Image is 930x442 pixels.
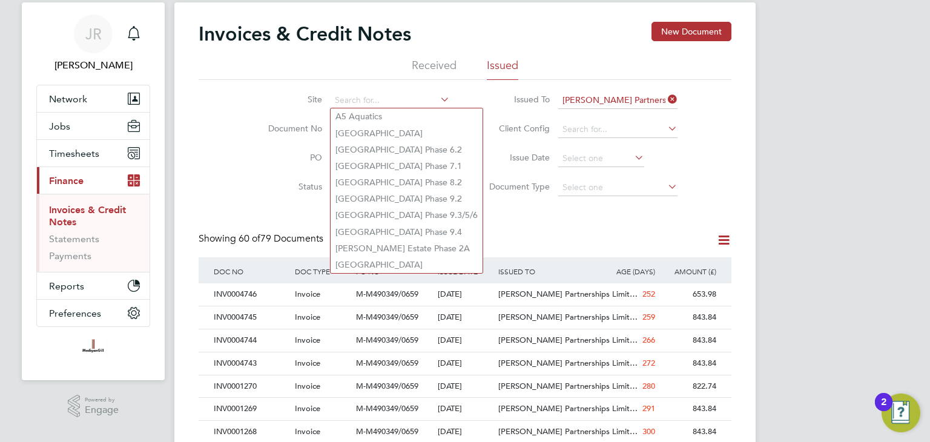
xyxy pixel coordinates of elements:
[211,306,292,329] div: INV0004745
[49,175,84,186] span: Finance
[211,283,292,306] div: INV0004746
[68,395,119,418] a: Powered byEngage
[356,335,418,345] span: M-M490349/0659
[211,352,292,375] div: INV0004743
[331,158,483,174] li: [GEOGRAPHIC_DATA] Phase 7.1
[658,306,719,329] div: 843.84
[211,257,292,285] div: DOC NO
[252,152,322,163] label: PO
[356,381,418,391] span: M-M490349/0659
[435,352,496,375] div: [DATE]
[79,339,107,358] img: madigangill-logo-retina.png
[295,312,320,322] span: Invoice
[642,289,655,299] span: 252
[295,426,320,437] span: Invoice
[49,93,87,105] span: Network
[49,308,101,319] span: Preferences
[22,2,165,380] nav: Main navigation
[49,233,99,245] a: Statements
[412,58,457,80] li: Received
[292,257,353,285] div: DOC TYPE
[252,181,322,192] label: Status
[37,167,150,194] button: Finance
[642,403,655,414] span: 291
[37,85,150,112] button: Network
[331,125,483,142] li: [GEOGRAPHIC_DATA]
[356,403,418,414] span: M-M490349/0659
[252,94,322,105] label: Site
[642,335,655,345] span: 266
[558,121,678,138] input: Search for...
[85,395,119,405] span: Powered by
[295,403,320,414] span: Invoice
[597,257,658,285] div: AGE (DAYS)
[36,339,150,358] a: Go to home page
[498,403,638,414] span: [PERSON_NAME] Partnerships Limit…
[37,300,150,326] button: Preferences
[331,224,483,240] li: [GEOGRAPHIC_DATA] Phase 9.4
[642,358,655,368] span: 272
[642,426,655,437] span: 300
[295,289,320,299] span: Invoice
[331,191,483,207] li: [GEOGRAPHIC_DATA] Phase 9.2
[487,58,518,80] li: Issued
[658,398,719,420] div: 843.84
[331,174,483,191] li: [GEOGRAPHIC_DATA] Phase 8.2
[498,358,638,368] span: [PERSON_NAME] Partnerships Limit…
[239,233,323,245] span: 79 Documents
[331,257,483,273] li: [GEOGRAPHIC_DATA]
[658,329,719,352] div: 843.84
[558,92,678,109] input: Search for...
[435,329,496,352] div: [DATE]
[435,306,496,329] div: [DATE]
[295,335,320,345] span: Invoice
[356,426,418,437] span: M-M490349/0659
[199,22,411,46] h2: Invoices & Credit Notes
[435,283,496,306] div: [DATE]
[37,140,150,167] button: Timesheets
[199,233,326,245] div: Showing
[85,26,102,42] span: JR
[37,113,150,139] button: Jobs
[331,240,483,257] li: [PERSON_NAME] Estate Phase 2A
[498,289,638,299] span: [PERSON_NAME] Partnerships Limit…
[36,58,150,73] span: Jamie Rouse
[435,398,496,420] div: [DATE]
[480,123,550,134] label: Client Config
[37,272,150,299] button: Reports
[49,148,99,159] span: Timesheets
[331,108,483,125] li: A5 Aquatics
[85,405,119,415] span: Engage
[36,15,150,73] a: JR[PERSON_NAME]
[498,335,638,345] span: [PERSON_NAME] Partnerships Limit…
[658,283,719,306] div: 653.98
[37,194,150,272] div: Finance
[642,381,655,391] span: 280
[558,179,678,196] input: Select one
[295,358,320,368] span: Invoice
[211,398,292,420] div: INV0001269
[211,329,292,352] div: INV0004744
[239,233,260,245] span: 60 of
[331,207,483,223] li: [GEOGRAPHIC_DATA] Phase 9.3/5/6
[495,257,597,285] div: ISSUED TO
[435,375,496,398] div: [DATE]
[882,394,920,432] button: Open Resource Center, 2 new notifications
[295,381,320,391] span: Invoice
[498,426,638,437] span: [PERSON_NAME] Partnerships Limit…
[480,152,550,163] label: Issue Date
[498,312,638,322] span: [PERSON_NAME] Partnerships Limit…
[480,94,550,105] label: Issued To
[49,280,84,292] span: Reports
[356,289,418,299] span: M-M490349/0659
[498,381,638,391] span: [PERSON_NAME] Partnerships Limit…
[480,181,550,192] label: Document Type
[49,120,70,132] span: Jobs
[642,312,655,322] span: 259
[651,22,731,41] button: New Document
[211,375,292,398] div: INV0001270
[252,123,322,134] label: Document No
[658,257,719,285] div: AMOUNT (£)
[331,142,483,158] li: [GEOGRAPHIC_DATA] Phase 6.2
[881,402,886,418] div: 2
